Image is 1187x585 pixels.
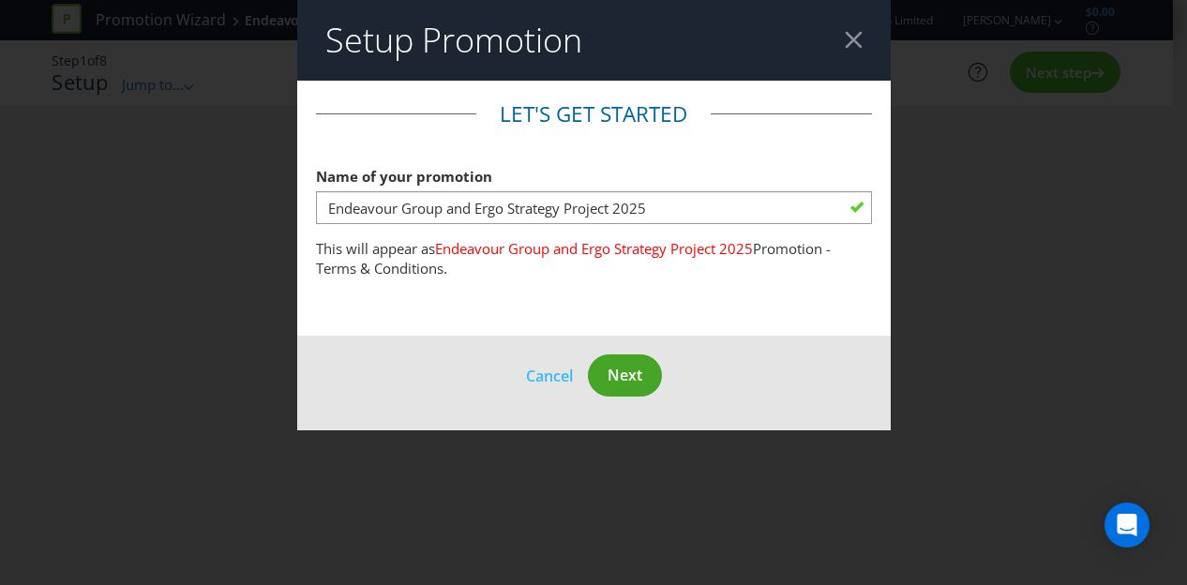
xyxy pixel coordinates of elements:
span: This will appear as [316,239,435,258]
span: Next [608,365,642,385]
legend: Let's get started [476,99,711,129]
span: Promotion - Terms & Conditions. [316,239,831,277]
span: Endeavour Group and Ergo Strategy Project 2025 [435,239,753,258]
button: Cancel [525,364,574,388]
button: Next [588,354,662,397]
h2: Setup Promotion [325,22,582,59]
input: e.g. My Promotion [316,191,872,224]
div: Open Intercom Messenger [1104,502,1149,547]
span: Cancel [526,366,573,386]
span: Name of your promotion [316,167,492,186]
